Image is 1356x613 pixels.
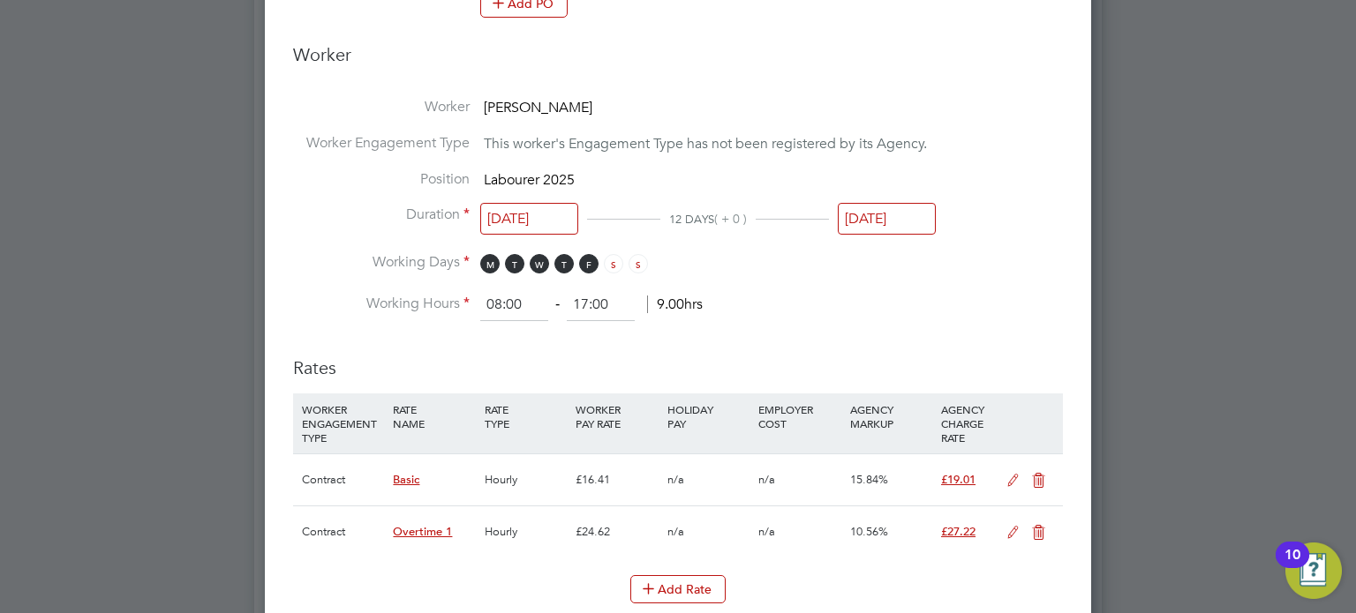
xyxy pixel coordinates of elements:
div: AGENCY CHARGE RATE [937,393,998,453]
span: £27.22 [941,524,976,539]
label: Worker Engagement Type [293,134,470,153]
div: £16.41 [571,454,662,505]
label: Position [293,170,470,189]
label: Working Days [293,253,470,272]
span: n/a [667,524,684,539]
span: [PERSON_NAME] [484,99,592,116]
span: Overtime 1 [393,524,452,539]
button: Add Rate [630,575,726,603]
span: M [480,254,500,273]
h3: Rates [293,339,1063,379]
span: This worker's Engagement Type has not been registered by its Agency. [484,135,927,153]
div: 10 [1284,555,1300,578]
label: Duration [293,206,470,224]
button: Open Resource Center, 10 new notifications [1285,542,1342,599]
span: S [604,254,623,273]
div: Contract [298,506,388,557]
span: W [530,254,549,273]
span: 10.56% [850,524,888,539]
input: Select one [480,203,578,235]
div: RATE NAME [388,393,479,439]
label: Worker [293,98,470,116]
span: S [629,254,648,273]
span: T [554,254,574,273]
div: Contract [298,454,388,505]
span: 15.84% [850,472,888,487]
span: Labourer 2025 [484,171,575,189]
span: F [579,254,599,273]
div: AGENCY MARKUP [846,393,937,439]
h3: Worker [293,43,1063,80]
input: Select one [838,203,936,235]
div: HOLIDAY PAY [663,393,754,439]
span: n/a [758,472,775,487]
span: ( + 0 ) [714,211,747,227]
label: Working Hours [293,295,470,313]
span: £19.01 [941,472,976,487]
div: Hourly [480,454,571,505]
div: £24.62 [571,506,662,557]
span: n/a [758,524,775,539]
input: 17:00 [567,289,635,321]
span: n/a [667,472,684,487]
div: EMPLOYER COST [754,393,845,439]
div: RATE TYPE [480,393,571,439]
span: T [505,254,524,273]
span: Basic [393,472,419,487]
span: 9.00hrs [647,295,703,313]
input: 08:00 [480,289,548,321]
div: WORKER PAY RATE [571,393,662,439]
span: ‐ [552,295,563,313]
span: 12 DAYS [669,212,714,227]
div: WORKER ENGAGEMENT TYPE [298,393,388,453]
div: Hourly [480,506,571,557]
